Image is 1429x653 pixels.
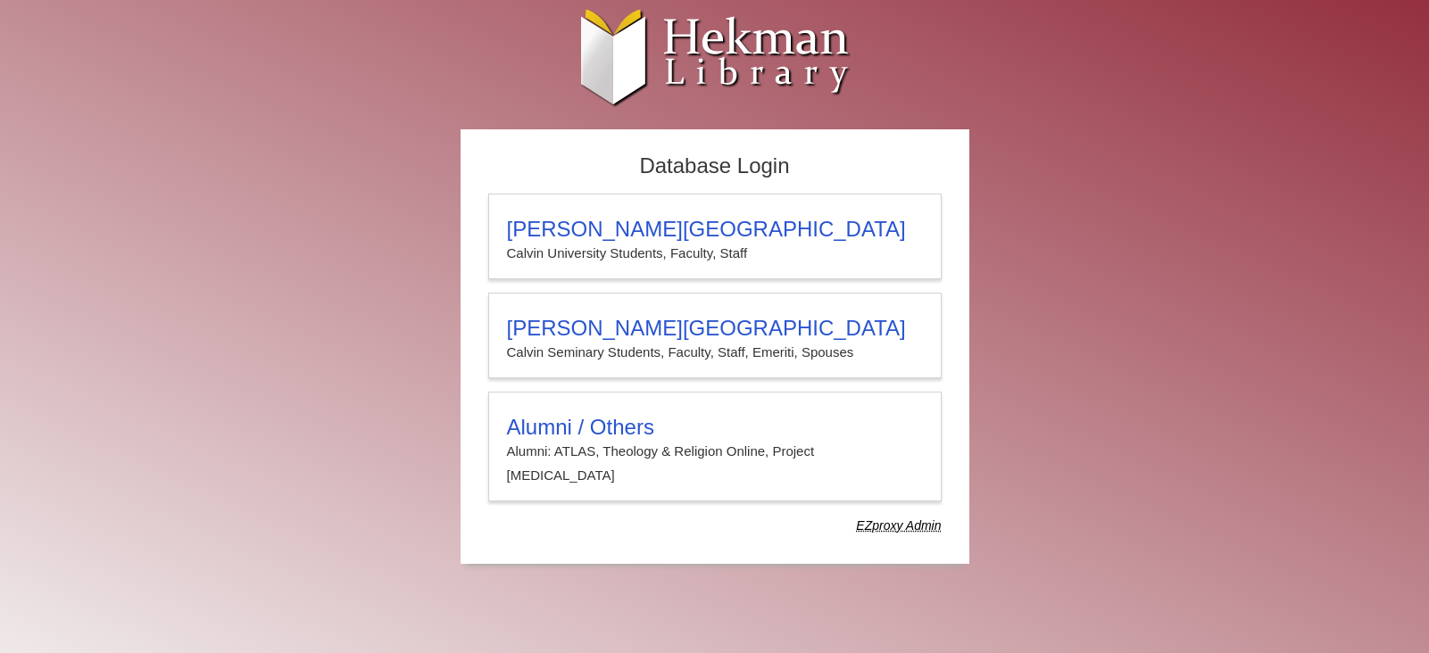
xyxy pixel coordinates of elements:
[507,242,923,265] p: Calvin University Students, Faculty, Staff
[507,415,923,487] summary: Alumni / OthersAlumni: ATLAS, Theology & Religion Online, Project [MEDICAL_DATA]
[507,316,923,341] h3: [PERSON_NAME][GEOGRAPHIC_DATA]
[488,293,942,378] a: [PERSON_NAME][GEOGRAPHIC_DATA]Calvin Seminary Students, Faculty, Staff, Emeriti, Spouses
[488,194,942,279] a: [PERSON_NAME][GEOGRAPHIC_DATA]Calvin University Students, Faculty, Staff
[507,415,923,440] h3: Alumni / Others
[507,341,923,364] p: Calvin Seminary Students, Faculty, Staff, Emeriti, Spouses
[507,440,923,487] p: Alumni: ATLAS, Theology & Religion Online, Project [MEDICAL_DATA]
[479,148,951,185] h2: Database Login
[856,518,941,533] dfn: Use Alumni login
[507,217,923,242] h3: [PERSON_NAME][GEOGRAPHIC_DATA]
